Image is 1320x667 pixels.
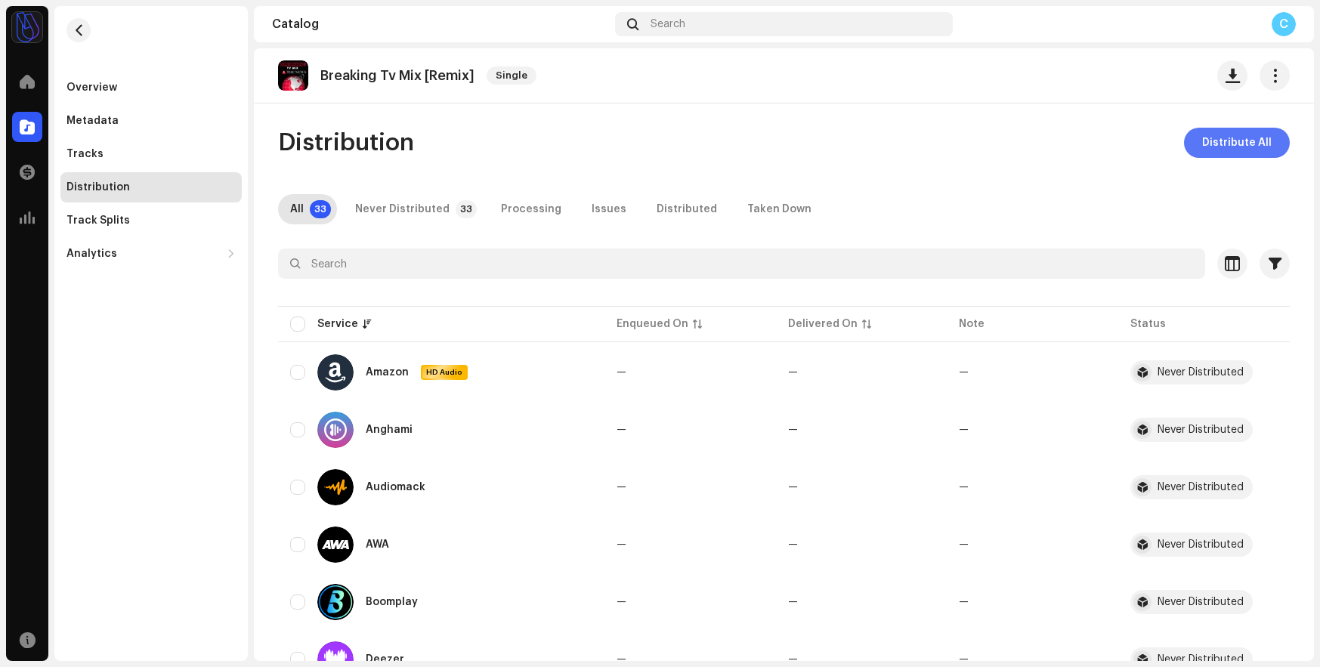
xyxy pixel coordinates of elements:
re-a-table-badge: — [959,597,969,607]
span: — [788,654,798,665]
re-a-table-badge: — [959,654,969,665]
div: Deezer [366,654,404,665]
div: Never Distributed [1158,367,1244,378]
div: Never Distributed [1158,654,1244,665]
span: — [788,482,798,493]
div: Distribution [66,181,130,193]
re-m-nav-item: Distribution [60,172,242,202]
span: Distribution [278,128,414,158]
re-a-table-badge: — [959,539,969,550]
span: — [788,367,798,378]
span: — [788,425,798,435]
span: — [617,539,626,550]
div: Tracks [66,148,104,160]
span: Distribute All [1202,128,1272,158]
div: Enqueued On [617,317,688,332]
span: — [617,482,626,493]
span: Single [487,66,536,85]
p-badge: 33 [456,200,477,218]
span: Search [651,18,685,30]
div: All [290,194,304,224]
div: Distributed [657,194,717,224]
div: Analytics [66,248,117,260]
span: — [617,597,626,607]
re-m-nav-item: Tracks [60,139,242,169]
re-m-nav-item: Overview [60,73,242,103]
input: Search [278,249,1205,279]
span: HD Audio [422,367,466,378]
div: Amazon [366,367,409,378]
div: Catalog [272,18,609,30]
span: — [617,425,626,435]
span: — [617,367,626,378]
p-badge: 33 [310,200,331,218]
div: Overview [66,82,117,94]
div: Delivered On [788,317,858,332]
div: Never Distributed [355,194,450,224]
img: de2accc7-878e-4fa2-9133-38efb3e65d7c [278,60,308,91]
div: Taken Down [747,194,811,224]
div: Anghami [366,425,413,435]
span: — [788,597,798,607]
div: Metadata [66,115,119,127]
re-m-nav-dropdown: Analytics [60,239,242,269]
div: Never Distributed [1158,539,1244,550]
re-a-table-badge: — [959,482,969,493]
div: Never Distributed [1158,425,1244,435]
re-a-table-badge: — [959,425,969,435]
div: Track Splits [66,215,130,227]
span: — [788,539,798,550]
re-m-nav-item: Metadata [60,106,242,136]
div: Processing [501,194,561,224]
div: Never Distributed [1158,482,1244,493]
p: Breaking Tv Mix [Remix] [320,68,475,84]
span: — [617,654,626,665]
img: e5bc8556-b407-468f-b79f-f97bf8540664 [12,12,42,42]
div: Service [317,317,358,332]
re-m-nav-item: Track Splits [60,205,242,236]
button: Distribute All [1184,128,1290,158]
re-a-table-badge: — [959,367,969,378]
div: C [1272,12,1296,36]
div: Never Distributed [1158,597,1244,607]
div: Boomplay [366,597,418,607]
div: Audiomack [366,482,425,493]
div: AWA [366,539,389,550]
div: Issues [592,194,626,224]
